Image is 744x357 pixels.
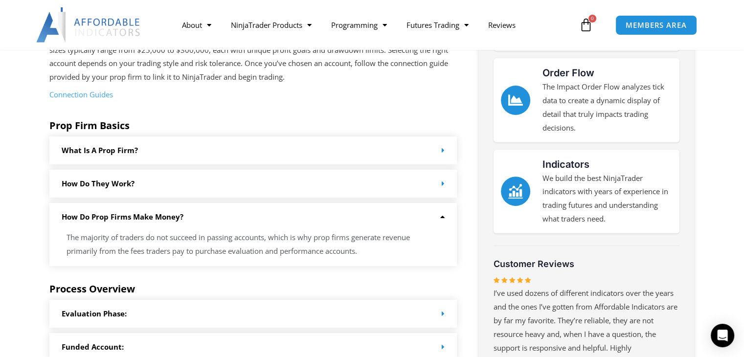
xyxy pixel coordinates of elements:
a: How do Prop Firms make money? [62,212,183,222]
span: MEMBERS AREA [626,22,687,29]
a: NinjaTrader Products [221,14,321,36]
a: Futures Trading [397,14,478,36]
a: How Do they work? [62,178,135,188]
a: Order Flow [501,86,530,115]
p: The majority of traders do not succeed in passing accounts, which is why prop firms generate reve... [67,231,440,258]
a: Indicators [501,177,530,206]
div: How do Prop Firms make money? [49,203,457,231]
div: What is a prop firm? [49,136,457,164]
div: Evaluation Phase: [49,300,457,328]
h3: Customer Reviews [494,258,679,269]
a: Connection Guides [49,89,113,99]
a: Funded Account: [62,342,124,352]
a: Indicators [542,158,589,170]
img: LogoAI | Affordable Indicators – NinjaTrader [36,7,141,43]
a: Order Flow [542,67,594,79]
a: Evaluation Phase: [62,309,127,318]
h5: Prop Firm Basics [49,120,457,132]
p: The Impact Order Flow analyzes tick data to create a dynamic display of detail that truly impacts... [542,80,672,134]
div: How Do they work? [49,170,457,198]
a: What is a prop firm? [62,145,138,155]
p: We build the best NinjaTrader indicators with years of experience in trading futures and understa... [542,172,672,226]
h5: Process Overview [49,283,457,295]
a: MEMBERS AREA [615,15,697,35]
a: About [172,14,221,36]
span: 0 [588,15,596,22]
a: Programming [321,14,397,36]
div: How do Prop Firms make money? [49,231,457,266]
div: Open Intercom Messenger [711,324,734,347]
nav: Menu [172,14,577,36]
a: 0 [564,11,608,39]
a: Reviews [478,14,525,36]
